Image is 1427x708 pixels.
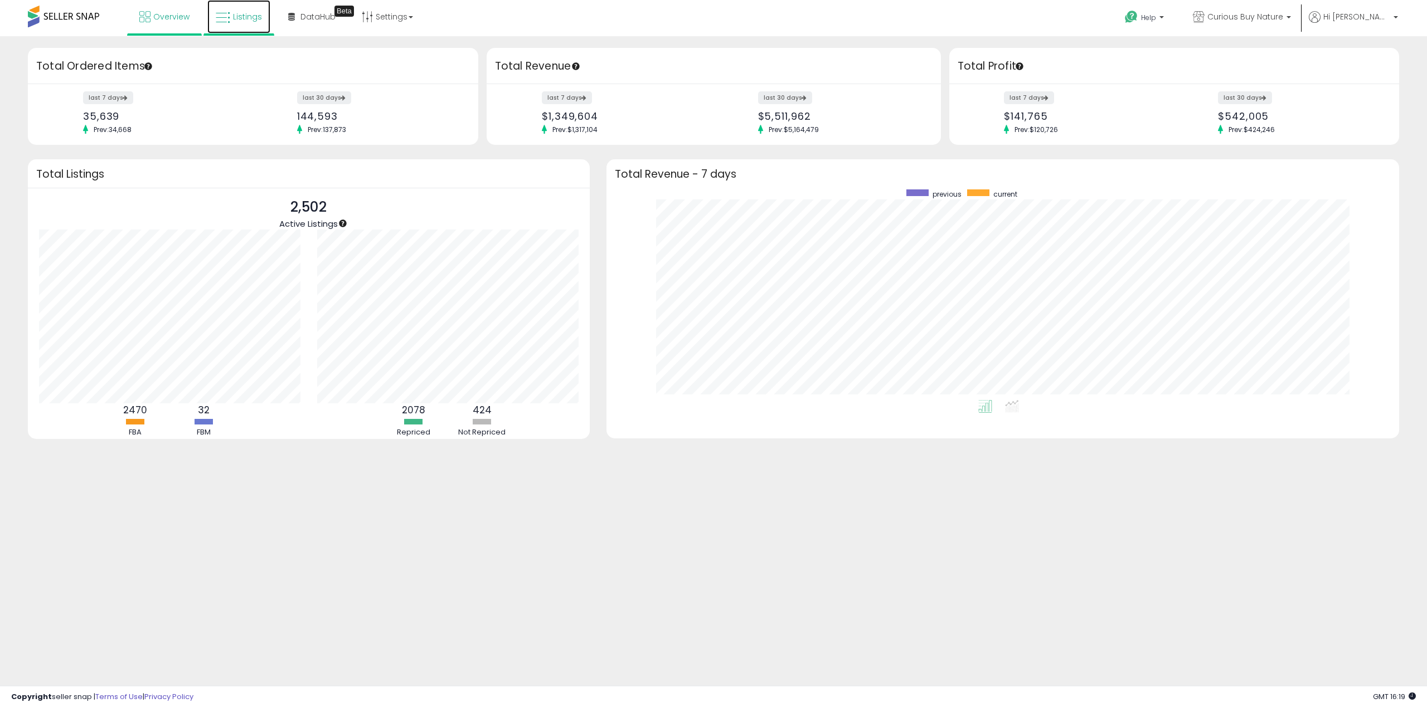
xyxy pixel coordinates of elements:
b: 2078 [402,403,425,417]
b: 424 [473,403,492,417]
i: Get Help [1124,10,1138,24]
span: Prev: 34,668 [88,125,137,134]
div: $1,349,604 [542,110,705,122]
div: Tooltip anchor [338,218,348,228]
span: Prev: $120,726 [1009,125,1064,134]
b: 2470 [123,403,147,417]
span: current [993,189,1017,199]
h3: Total Listings [36,170,581,178]
div: Tooltip anchor [571,61,581,71]
b: 32 [198,403,210,417]
span: Hi [PERSON_NAME] [1323,11,1390,22]
div: $5,511,962 [758,110,921,122]
span: Prev: $1,317,104 [547,125,603,134]
span: Listings [233,11,262,22]
span: Active Listings [279,218,338,230]
span: Prev: $424,246 [1223,125,1280,134]
span: DataHub [300,11,336,22]
span: Overview [153,11,190,22]
span: Help [1141,13,1156,22]
h3: Total Ordered Items [36,58,470,74]
div: Not Repriced [449,427,516,438]
div: Tooltip anchor [334,6,354,17]
div: $542,005 [1218,110,1380,122]
a: Hi [PERSON_NAME] [1309,11,1398,36]
div: Repriced [380,427,447,438]
label: last 7 days [542,91,592,104]
div: FBM [171,427,237,438]
div: 144,593 [297,110,459,122]
div: 35,639 [83,110,245,122]
span: Curious Buy Nature [1207,11,1283,22]
p: 2,502 [279,197,338,218]
label: last 30 days [297,91,351,104]
label: last 7 days [1004,91,1054,104]
label: last 7 days [83,91,133,104]
div: $141,765 [1004,110,1166,122]
label: last 30 days [758,91,812,104]
div: FBA [102,427,169,438]
div: Tooltip anchor [1015,61,1025,71]
span: Prev: $5,164,479 [763,125,824,134]
div: Tooltip anchor [143,61,153,71]
h3: Total Profit [958,58,1391,74]
span: Prev: 137,873 [302,125,352,134]
label: last 30 days [1218,91,1272,104]
a: Help [1116,2,1175,36]
h3: Total Revenue - 7 days [615,170,1391,178]
h3: Total Revenue [495,58,933,74]
span: previous [933,189,962,199]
